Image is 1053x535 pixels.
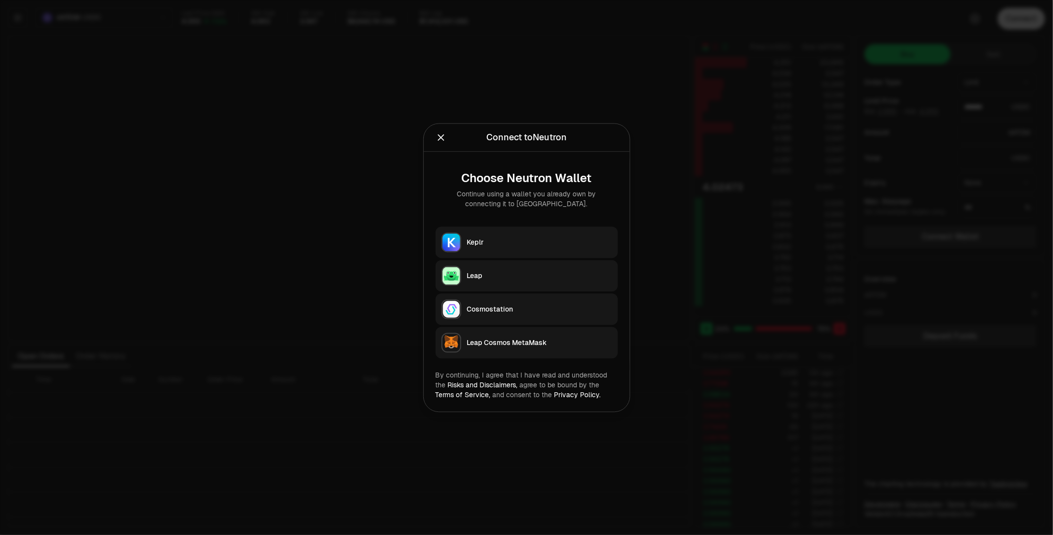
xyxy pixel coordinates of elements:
button: LeapLeap [436,260,618,291]
button: Leap Cosmos MetaMaskLeap Cosmos MetaMask [436,327,618,358]
div: Cosmostation [467,304,612,314]
div: Choose Neutron Wallet [443,171,610,185]
div: Keplr [467,237,612,247]
button: CosmostationCosmostation [436,293,618,325]
img: Leap Cosmos MetaMask [442,334,460,351]
img: Cosmostation [442,300,460,318]
div: Continue using a wallet you already own by connecting it to [GEOGRAPHIC_DATA]. [443,189,610,209]
div: Leap Cosmos MetaMask [467,338,612,347]
img: Keplr [442,233,460,251]
div: Connect to Neutron [486,130,567,144]
button: KeplrKeplr [436,226,618,258]
div: Leap [467,271,612,281]
a: Risks and Disclaimers, [448,380,518,389]
button: Close [436,130,446,144]
a: Privacy Policy. [554,390,601,399]
div: By continuing, I agree that I have read and understood the agree to be bound by the and consent t... [436,370,618,400]
img: Leap [442,267,460,284]
a: Terms of Service, [436,390,491,399]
